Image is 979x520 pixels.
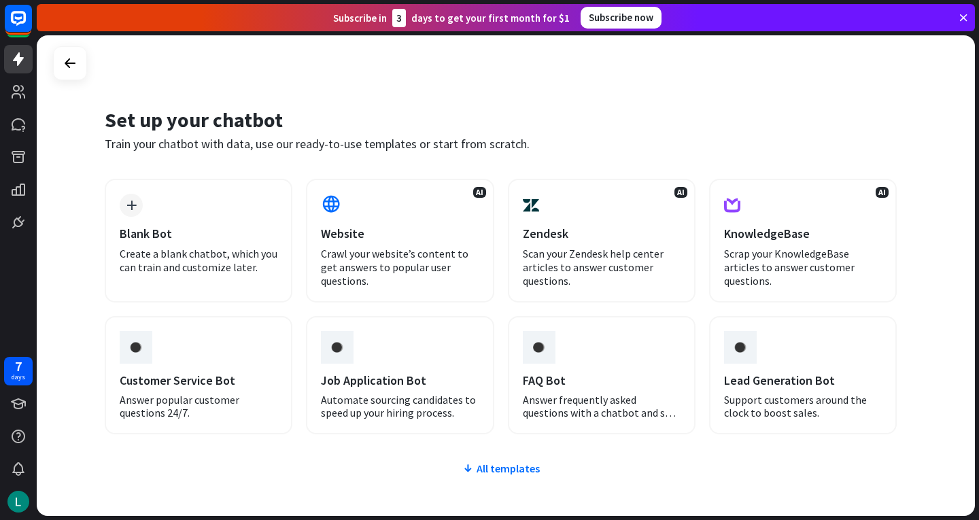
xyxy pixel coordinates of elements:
img: ceee058c6cabd4f577f8.gif [727,334,753,360]
img: ceee058c6cabd4f577f8.gif [324,334,350,360]
div: Website [321,226,479,241]
div: 3 [392,9,406,27]
div: days [12,372,25,382]
span: AI [473,187,486,198]
span: AI [674,187,687,198]
a: 7 days [4,357,33,385]
div: Scan your Zendesk help center articles to answer customer questions. [523,247,681,288]
div: 7 [15,360,22,372]
div: Customer Service Bot [120,372,277,388]
div: Subscribe in days to get your first month for $1 [333,9,570,27]
div: Scrap your KnowledgeBase articles to answer customer questions. [724,247,882,288]
span: AI [876,187,889,198]
div: Automate sourcing candidates to speed up your hiring process. [321,394,479,419]
div: Job Application Bot [321,372,479,388]
div: KnowledgeBase [724,226,882,241]
div: FAQ Bot [523,372,681,388]
img: ceee058c6cabd4f577f8.gif [123,334,149,360]
i: plus [126,201,137,210]
div: Support customers around the clock to boost sales. [724,394,882,419]
div: Blank Bot [120,226,277,241]
div: Train your chatbot with data, use our ready-to-use templates or start from scratch. [105,136,897,152]
div: Create a blank chatbot, which you can train and customize later. [120,247,277,274]
div: Answer popular customer questions 24/7. [120,394,277,419]
div: Zendesk [523,226,681,241]
div: Crawl your website’s content to get answers to popular user questions. [321,247,479,288]
div: Subscribe now [581,7,662,29]
div: All templates [105,462,897,475]
img: ceee058c6cabd4f577f8.gif [526,334,551,360]
div: Lead Generation Bot [724,372,882,388]
div: Set up your chatbot [105,107,897,133]
div: Answer frequently asked questions with a chatbot and save your time. [523,394,681,419]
